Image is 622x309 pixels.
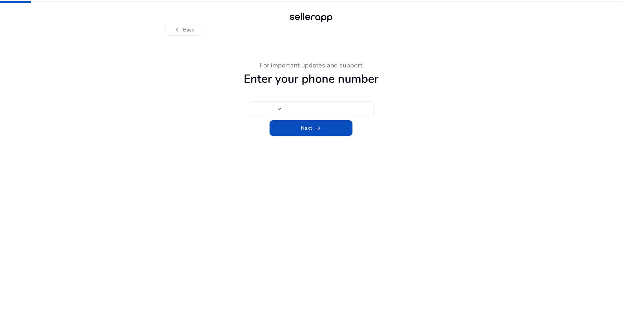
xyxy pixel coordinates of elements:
[270,120,352,136] button: Nextarrow_right_alt
[173,26,181,34] span: chevron_left
[133,72,489,86] h1: Enter your phone number
[301,124,321,132] span: Next
[133,62,489,69] h3: For important updates and support
[314,124,321,132] span: arrow_right_alt
[165,24,202,36] button: chevron_leftBack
